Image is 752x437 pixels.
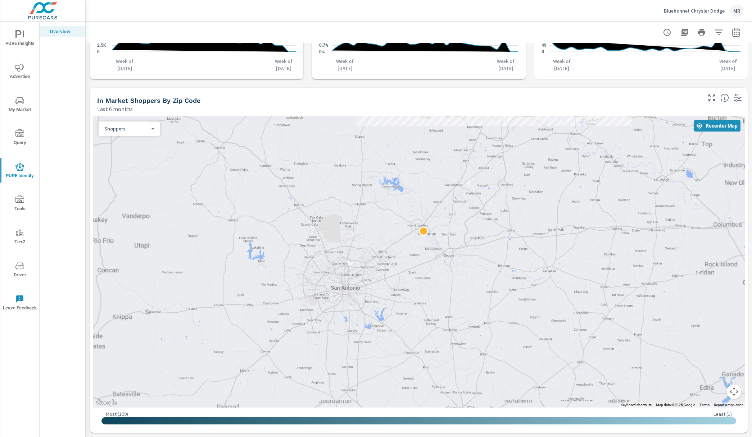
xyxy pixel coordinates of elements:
[664,8,725,14] p: Bluebonnet Chrysler Dodge
[729,25,743,40] button: Select Date Range
[3,129,37,147] span: Query
[727,385,741,399] button: Map camera controls
[332,57,358,72] p: Week of [DATE]
[40,26,85,37] div: Overview
[677,25,692,40] button: "Export Report to PDF"
[694,120,740,132] button: Recenter Map
[730,4,743,17] div: MR
[542,49,544,54] text: 0
[97,97,200,104] h5: In Market Shoppers by Zip Code
[106,411,128,417] p: Most ( 109 )
[656,403,695,407] span: Map data ©2025 Google
[97,43,106,48] text: 2.5K
[3,229,37,246] span: Tier2
[714,403,743,407] a: Report a map error
[697,123,738,129] span: Recenter Map
[319,49,325,54] text: 0%
[3,195,37,213] span: Tools
[714,411,732,417] p: Least ( 1 )
[715,57,740,72] p: Week of [DATE]
[706,92,717,103] button: Make Fullscreen
[493,57,518,72] p: Week of [DATE]
[0,22,39,319] div: nav menu
[621,402,652,408] button: Keyboard shortcuts
[3,295,37,312] span: Leave Feedback
[95,398,118,408] img: Google
[319,43,329,48] text: 0.7%
[3,96,37,114] span: My Market
[99,125,154,132] div: Shoppers
[549,57,574,72] p: Week of [DATE]
[271,57,296,72] p: Week of [DATE]
[95,398,118,408] a: Open this area in Google Maps (opens a new window)
[3,30,37,48] span: PURE Insights
[694,25,709,40] button: Print Report
[112,57,137,72] p: Week of [DATE]
[720,93,729,102] span: Find the biggest opportunities in your market for your inventory. Understand by postal code where...
[3,162,37,180] span: PURE Identity
[104,125,148,132] p: Shoppers
[712,25,726,40] button: Apply Filters
[699,403,710,407] a: Terms
[97,49,100,54] text: 0
[3,262,37,279] span: Driver
[50,28,80,35] p: Overview
[3,63,37,81] span: Advertise
[542,43,547,48] text: 49
[97,105,133,113] p: Last 6 months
